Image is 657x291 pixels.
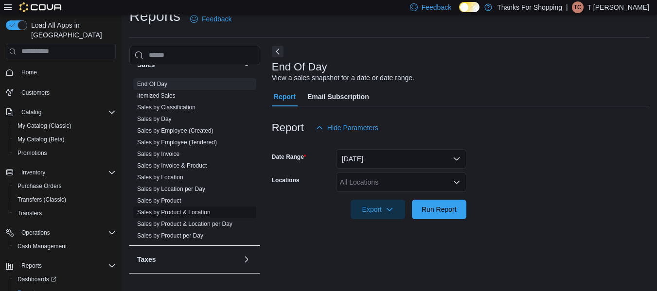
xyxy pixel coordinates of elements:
[272,61,327,73] h3: End Of Day
[10,119,120,133] button: My Catalog (Classic)
[18,106,45,118] button: Catalog
[10,133,120,146] button: My Catalog (Beta)
[137,220,232,228] span: Sales by Product & Location per Day
[137,186,205,192] a: Sales by Location per Day
[14,134,69,145] a: My Catalog (Beta)
[18,87,53,99] a: Customers
[137,80,167,88] span: End Of Day
[21,229,50,237] span: Operations
[18,196,66,204] span: Transfers (Classic)
[10,273,120,286] a: Dashboards
[137,81,167,87] a: End Of Day
[307,87,369,106] span: Email Subscription
[137,139,217,146] a: Sales by Employee (Tendered)
[18,242,67,250] span: Cash Management
[137,174,183,181] a: Sales by Location
[14,180,116,192] span: Purchase Orders
[14,207,116,219] span: Transfers
[2,85,120,99] button: Customers
[137,197,181,204] a: Sales by Product
[572,1,584,13] div: T Collum
[137,255,239,264] button: Taxes
[137,115,172,123] span: Sales by Day
[10,193,120,206] button: Transfers (Classic)
[14,120,75,132] a: My Catalog (Classic)
[18,275,56,283] span: Dashboards
[14,194,70,205] a: Transfers (Classic)
[27,20,116,40] span: Load All Apps in [GEOGRAPHIC_DATA]
[14,240,116,252] span: Cash Management
[137,116,172,122] a: Sales by Day
[336,149,466,169] button: [DATE]
[14,240,71,252] a: Cash Management
[18,149,47,157] span: Promotions
[18,209,42,217] span: Transfers
[10,240,120,253] button: Cash Management
[18,167,116,178] span: Inventory
[10,206,120,220] button: Transfers
[137,255,156,264] h3: Taxes
[412,200,466,219] button: Run Report
[272,46,284,57] button: Next
[18,86,116,98] span: Customers
[459,2,479,12] input: Dark Mode
[272,73,414,83] div: View a sales snapshot for a date or date range.
[2,259,120,273] button: Reports
[21,262,42,270] span: Reports
[137,127,213,135] span: Sales by Employee (Created)
[274,87,296,106] span: Report
[422,2,451,12] span: Feedback
[137,92,176,99] a: Itemized Sales
[137,173,183,181] span: Sales by Location
[272,176,300,184] label: Locations
[21,108,41,116] span: Catalog
[18,167,49,178] button: Inventory
[137,208,211,216] span: Sales by Product & Location
[10,146,120,160] button: Promotions
[14,120,116,132] span: My Catalog (Classic)
[18,227,116,239] span: Operations
[186,9,235,29] a: Feedback
[587,1,649,13] p: T [PERSON_NAME]
[18,182,62,190] span: Purchase Orders
[2,65,120,79] button: Home
[14,194,116,205] span: Transfers (Classic)
[422,205,457,214] span: Run Report
[21,169,45,176] span: Inventory
[137,92,176,100] span: Itemized Sales
[18,106,116,118] span: Catalog
[18,227,54,239] button: Operations
[137,209,211,216] a: Sales by Product & Location
[351,200,405,219] button: Export
[14,207,46,219] a: Transfers
[10,179,120,193] button: Purchase Orders
[137,162,207,170] span: Sales by Invoice & Product
[137,221,232,227] a: Sales by Product & Location per Day
[137,162,207,169] a: Sales by Invoice & Product
[21,68,37,76] span: Home
[241,59,252,70] button: Sales
[312,118,382,137] button: Hide Parameters
[18,260,46,272] button: Reports
[19,2,63,12] img: Cova
[14,147,116,159] span: Promotions
[137,150,179,158] span: Sales by Invoice
[137,104,195,111] a: Sales by Classification
[497,1,562,13] p: Thanks For Shopping
[137,232,203,239] a: Sales by Product per Day
[241,254,252,265] button: Taxes
[272,153,306,161] label: Date Range
[18,67,41,78] a: Home
[327,123,378,133] span: Hide Parameters
[453,178,461,186] button: Open list of options
[129,6,180,26] h1: Reports
[14,147,51,159] a: Promotions
[356,200,399,219] span: Export
[129,78,260,245] div: Sales
[137,151,179,157] a: Sales by Invoice
[137,185,205,193] span: Sales by Location per Day
[272,122,304,134] h3: Report
[137,197,181,205] span: Sales by Product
